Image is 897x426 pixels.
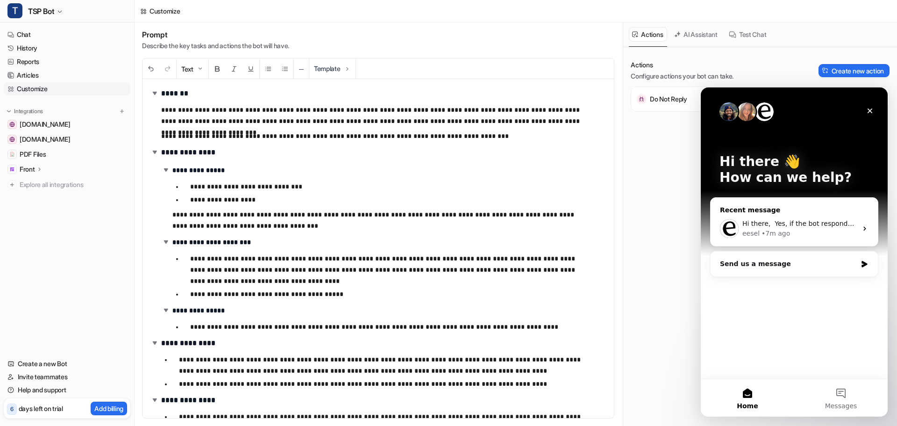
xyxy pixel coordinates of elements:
img: www.tsp-erm.com [9,137,15,142]
span: TSP Bot [28,5,54,18]
button: Underline [242,59,259,79]
img: www.twostrokeperformance.com.au [9,122,15,127]
button: Integrations [4,107,46,116]
button: Unordered List [260,59,277,79]
a: www.twostrokeperformance.com.au[DOMAIN_NAME] [4,118,130,131]
span: T [7,3,22,18]
a: Reports [4,55,130,68]
img: Front [9,166,15,172]
h1: Prompt [142,30,289,39]
p: Actions [631,60,733,70]
img: expand-arrow.svg [150,88,159,98]
img: Italic [230,65,238,72]
a: Help and support [4,383,130,397]
img: Ordered List [281,65,289,72]
p: Integrations [14,108,43,115]
img: Bold [214,65,221,72]
p: Configure actions your bot can take. [631,72,733,81]
button: Text [177,59,208,79]
button: Test Chat [726,27,770,42]
img: expand-arrow.svg [150,395,159,404]
a: Articles [4,69,130,82]
p: 6 [10,405,14,413]
p: Do Not Reply [650,94,687,104]
iframe: Intercom live chat [701,87,888,417]
img: expand-arrow.svg [161,237,171,246]
img: Create action [822,67,829,74]
span: [DOMAIN_NAME] [20,120,70,129]
button: Actions [629,27,667,42]
a: History [4,42,130,55]
button: AI Assistant [671,27,722,42]
a: Chat [4,28,130,41]
div: Customize [149,6,180,16]
button: Bold [209,59,226,79]
p: Front [20,165,35,174]
button: Ordered List [277,59,293,79]
button: Template [309,58,356,79]
button: Undo [142,59,159,79]
a: PDF FilesPDF Files [4,148,130,161]
button: Italic [226,59,242,79]
a: Customize [4,82,130,95]
span: [DOMAIN_NAME] [20,135,70,144]
p: Add billing [94,404,123,413]
p: days left on trial [19,404,63,413]
img: expand-arrow.svg [150,338,159,347]
img: Redo [164,65,171,72]
button: Create new action [819,64,890,77]
img: expand-arrow.svg [150,147,159,157]
span: PDF Files [20,150,46,159]
button: Redo [159,59,176,79]
a: Explore all integrations [4,178,130,191]
button: Add billing [91,402,127,415]
img: Do Not Reply icon [637,94,646,104]
a: Invite teammates [4,370,130,383]
img: Undo [147,65,155,72]
img: Template [343,65,351,72]
img: explore all integrations [7,180,17,189]
img: menu_add.svg [119,108,125,115]
img: Unordered List [264,65,272,72]
img: expand-arrow.svg [161,305,171,315]
button: ─ [294,59,309,79]
img: PDF Files [9,152,15,157]
a: www.tsp-erm.com[DOMAIN_NAME] [4,133,130,146]
img: expand-arrow.svg [161,165,171,174]
p: Describe the key tasks and actions the bot will have. [142,41,289,51]
img: expand menu [6,108,12,115]
a: Create a new Bot [4,357,130,370]
img: Dropdown Down Arrow [196,65,204,72]
img: Underline [247,65,255,72]
span: Explore all integrations [20,177,127,192]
